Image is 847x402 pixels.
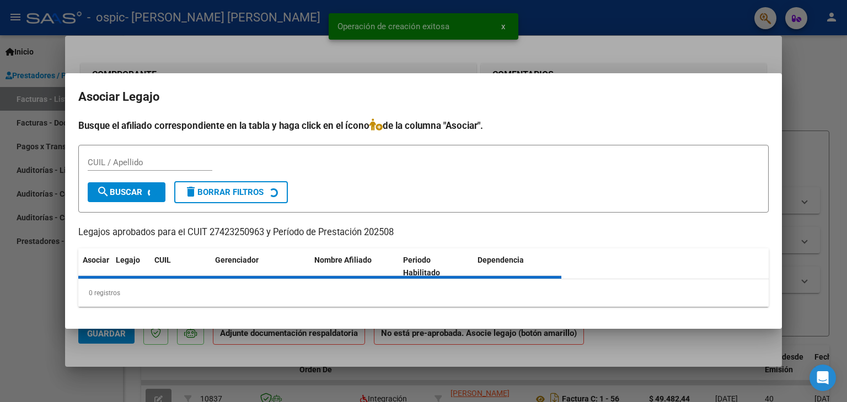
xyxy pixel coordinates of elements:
[88,182,165,202] button: Buscar
[473,248,562,285] datatable-header-cell: Dependencia
[83,256,109,264] span: Asociar
[78,86,769,107] h2: Asociar Legajo
[78,118,769,133] h4: Busque el afiliado correspondiente en la tabla y haga click en el ícono de la columna "Asociar".
[184,187,264,197] span: Borrar Filtros
[150,248,211,285] datatable-header-cell: CUIL
[215,256,259,264] span: Gerenciador
[78,279,769,307] div: 0 registros
[78,248,111,285] datatable-header-cell: Asociar
[310,248,399,285] datatable-header-cell: Nombre Afiliado
[810,365,836,391] div: Open Intercom Messenger
[211,248,310,285] datatable-header-cell: Gerenciador
[174,181,288,203] button: Borrar Filtros
[116,256,140,264] span: Legajo
[314,256,372,264] span: Nombre Afiliado
[399,248,473,285] datatable-header-cell: Periodo Habilitado
[111,248,150,285] datatable-header-cell: Legajo
[154,256,171,264] span: CUIL
[403,256,440,277] span: Periodo Habilitado
[97,187,142,197] span: Buscar
[97,185,110,198] mat-icon: search
[184,185,197,198] mat-icon: delete
[478,256,524,264] span: Dependencia
[78,226,769,240] p: Legajos aprobados para el CUIT 27423250963 y Período de Prestación 202508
